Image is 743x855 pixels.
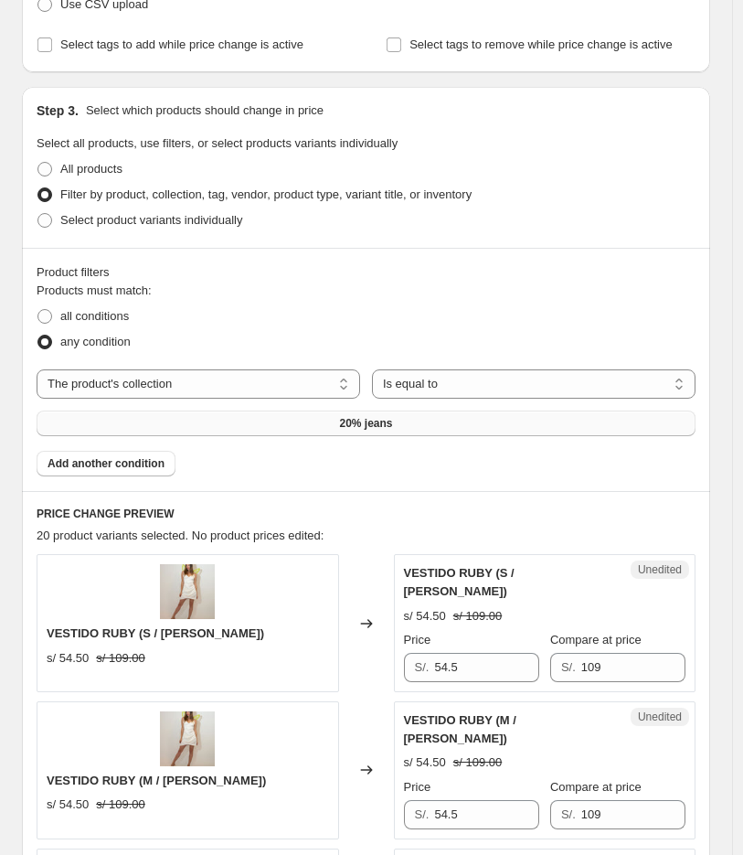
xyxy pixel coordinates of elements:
[550,780,642,794] span: Compare at price
[60,213,242,227] span: Select product variants individually
[47,649,89,668] div: s/ 54.50
[404,566,515,598] span: VESTIDO RUBY (S / [PERSON_NAME])
[404,753,446,772] div: s/ 54.50
[550,633,642,647] span: Compare at price
[60,162,122,176] span: All products
[415,807,430,821] span: S/.
[160,564,215,619] img: ruby1_80x.jpg
[37,136,398,150] span: Select all products, use filters, or select products variants individually
[404,633,431,647] span: Price
[339,416,392,431] span: 20% jeans
[638,710,682,724] span: Unedited
[60,187,472,201] span: Filter by product, collection, tag, vendor, product type, variant title, or inventory
[561,660,576,674] span: S/.
[404,713,516,745] span: VESTIDO RUBY (M / [PERSON_NAME])
[37,411,695,436] button: 20% jeans
[453,753,503,772] strike: s/ 109.00
[37,529,324,542] span: 20 product variants selected. No product prices edited:
[86,102,324,120] p: Select which products should change in price
[404,780,431,794] span: Price
[47,796,89,814] div: s/ 54.50
[37,451,175,476] button: Add another condition
[37,507,695,521] h6: PRICE CHANGE PREVIEW
[409,37,673,51] span: Select tags to remove while price change is active
[60,37,303,51] span: Select tags to add while price change is active
[404,607,446,625] div: s/ 54.50
[37,263,695,282] div: Product filters
[415,660,430,674] span: S/.
[60,335,131,348] span: any condition
[60,309,129,323] span: all conditions
[638,562,682,577] span: Unedited
[561,807,576,821] span: S/.
[37,102,79,120] h2: Step 3.
[47,626,264,640] span: VESTIDO RUBY (S / [PERSON_NAME])
[47,774,266,787] span: VESTIDO RUBY (M / [PERSON_NAME])
[96,796,145,814] strike: s/ 109.00
[453,607,503,625] strike: s/ 109.00
[48,456,165,471] span: Add another condition
[96,649,145,668] strike: s/ 109.00
[37,283,152,297] span: Products must match:
[160,711,215,766] img: ruby1_80x.jpg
